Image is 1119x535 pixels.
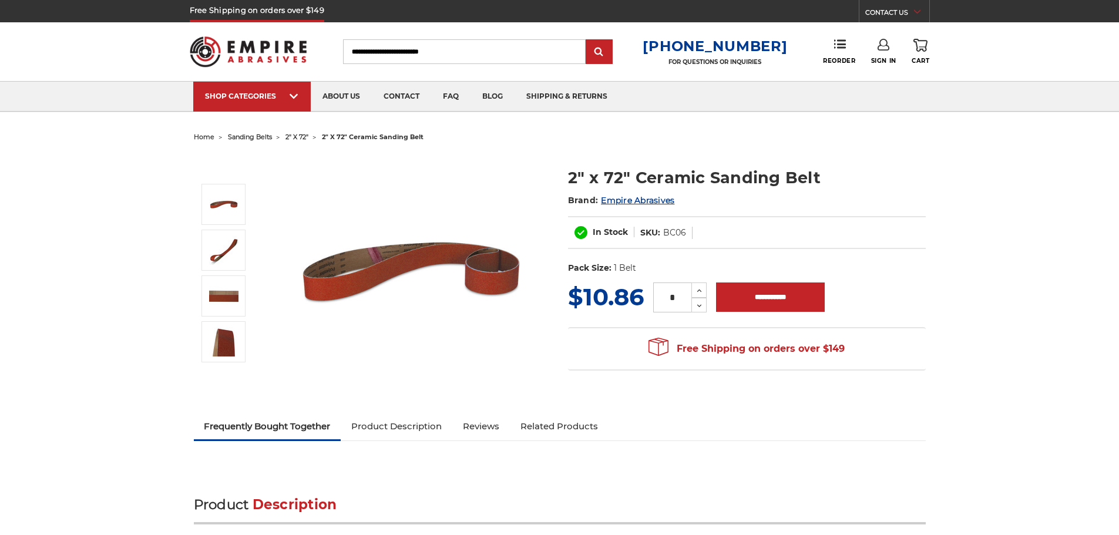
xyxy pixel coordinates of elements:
a: shipping & returns [515,82,619,112]
a: [PHONE_NUMBER] [643,38,787,55]
span: $10.86 [568,282,644,311]
img: 2" x 72" Ceramic Sanding Belt [209,235,238,265]
a: Frequently Bought Together [194,413,341,439]
span: Free Shipping on orders over $149 [648,337,845,361]
span: In Stock [593,227,628,237]
dt: Pack Size: [568,262,611,274]
span: Description [253,496,337,513]
img: Empire Abrasives [190,29,307,75]
a: Related Products [510,413,609,439]
a: CONTACT US [865,6,929,22]
a: Reviews [452,413,510,439]
span: Sign In [871,57,896,65]
a: blog [471,82,515,112]
a: sanding belts [228,133,272,141]
a: about us [311,82,372,112]
a: faq [431,82,471,112]
img: 2" x 72" Cer Sanding Belt [209,281,238,311]
img: 2" x 72" Ceramic Pipe Sanding Belt [209,190,238,219]
input: Submit [587,41,611,64]
span: 2" x 72" ceramic sanding belt [322,133,424,141]
div: SHOP CATEGORIES [205,92,299,100]
a: Reorder [823,39,855,64]
a: contact [372,82,431,112]
dd: 1 Belt [614,262,636,274]
span: Reorder [823,57,855,65]
img: 2" x 72" - Ceramic Sanding Belt [209,327,238,356]
span: Product [194,496,249,513]
a: home [194,133,214,141]
a: Cart [912,39,929,65]
h1: 2" x 72" Ceramic Sanding Belt [568,166,926,189]
span: Cart [912,57,929,65]
span: Brand: [568,195,599,206]
a: Empire Abrasives [601,195,674,206]
dd: BC06 [663,227,686,239]
a: 2" x 72" [285,133,308,141]
p: FOR QUESTIONS OR INQUIRIES [643,58,787,66]
a: Product Description [341,413,452,439]
img: 2" x 72" Ceramic Pipe Sanding Belt [294,154,529,389]
dt: SKU: [640,227,660,239]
